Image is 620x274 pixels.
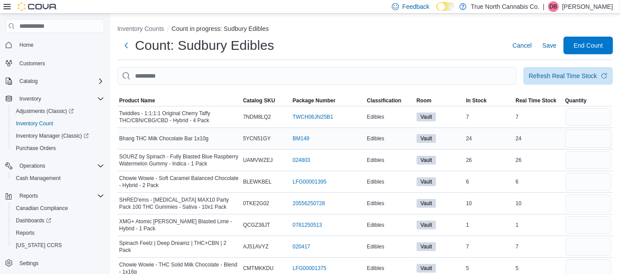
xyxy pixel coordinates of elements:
span: 0TKE2G02 [243,200,269,207]
a: [US_STATE] CCRS [12,240,65,251]
button: Purchase Orders [9,142,108,154]
span: Purchase Orders [16,145,56,152]
button: Inventory Count [9,117,108,130]
a: BM149 [293,135,309,142]
button: Quantity [564,95,613,106]
span: Edibles [367,265,384,272]
span: 5YCN51GY [243,135,271,142]
button: Classification [365,95,414,106]
button: Settings [2,257,108,270]
a: Purchase Orders [12,143,60,154]
a: Home [16,40,37,50]
button: Product Name [117,95,241,106]
a: 0781250513 [293,221,322,229]
span: Canadian Compliance [12,203,104,214]
a: TWCH06JN25B1 [293,113,333,120]
button: Package Number [291,95,365,106]
a: 024803 [293,157,310,164]
button: Cancel [509,37,535,54]
span: Edibles [367,221,384,229]
a: Adjustments (Classic) [12,106,77,116]
span: SHRED'ems - [MEDICAL_DATA] MAX10 Party Pack 100 THC Gummies - Sativa - 10x1 Pack [119,196,240,210]
span: Vault [421,113,432,121]
a: 20556250728 [293,200,325,207]
button: Reports [16,191,41,201]
span: QCGZ38JT [243,221,270,229]
span: Vault [417,199,436,208]
span: Reports [12,228,104,238]
span: Dashboards [12,215,104,226]
span: Real Time Stock [515,97,556,104]
span: Catalog SKU [243,97,275,104]
a: Settings [16,258,42,269]
div: 6 [514,176,563,187]
span: Dashboards [16,217,51,224]
span: Vault [421,199,432,207]
span: Vault [421,221,432,229]
span: Inventory Count [12,118,104,129]
nav: An example of EuiBreadcrumbs [117,24,613,35]
span: Home [16,39,104,50]
span: Operations [16,161,104,171]
button: Canadian Compliance [9,202,108,214]
a: Reports [12,228,38,238]
a: Dashboards [9,214,108,227]
div: 7 [514,241,563,252]
button: Operations [16,161,49,171]
span: Edibles [367,157,384,164]
span: Vault [421,178,432,186]
span: CMTMKKDU [243,265,274,272]
span: Vault [417,242,436,251]
a: 020417 [293,243,310,250]
div: 26 [464,155,514,165]
div: 5 [514,263,563,274]
span: Operations [19,162,45,169]
a: Adjustments (Classic) [9,105,108,117]
p: | [543,1,545,12]
span: Inventory Manager (Classic) [12,131,104,141]
span: Vault [417,113,436,121]
button: Inventory [16,94,45,104]
div: 26 [514,155,563,165]
span: Inventory [16,94,104,104]
button: End Count [564,37,613,54]
p: [PERSON_NAME] [562,1,613,12]
button: [US_STATE] CCRS [9,239,108,251]
span: Chowie Wowie - Soft Caramel Balanced Chocolate - Hybrid - 2 Pack [119,175,240,189]
span: Home [19,41,34,49]
span: Vault [421,156,432,164]
button: Catalog [2,75,108,87]
span: XMG+ Atomic [PERSON_NAME] Blasted Lime - Hybrid - 1 Pack [119,218,240,232]
a: Dashboards [12,215,55,226]
span: Cash Management [12,173,104,184]
button: Home [2,38,108,51]
span: [US_STATE] CCRS [16,242,62,249]
span: Spinach Feelz | Deep Dreamz | THC+CBN | 2 Pack [119,240,240,254]
span: Feedback [402,2,429,11]
span: Customers [16,57,104,68]
button: Next [117,37,135,54]
span: Purchase Orders [12,143,104,154]
span: Edibles [367,178,384,185]
div: Refresh Real Time Stock [529,71,597,80]
button: Customers [2,56,108,69]
span: Vault [417,264,436,273]
button: Cash Management [9,172,108,184]
a: Inventory Manager (Classic) [9,130,108,142]
span: Edibles [367,243,384,250]
button: Real Time Stock [514,95,563,106]
span: Bhang THC Milk Chocolate Bar 1x10g [119,135,209,142]
span: Vault [417,177,436,186]
span: Settings [16,258,104,269]
span: Vault [421,135,432,143]
span: Inventory Count [16,120,53,127]
img: Cova [18,2,57,11]
a: Customers [16,58,49,69]
span: Washington CCRS [12,240,104,251]
span: Vault [417,134,436,143]
span: Reports [16,229,34,236]
span: Save [542,41,556,50]
span: Twiddles - 1:1:1:1 Original Cherry Taffy THC/CBN/CBG/CBD - Hybrid - 4 Pack [119,110,240,124]
span: Settings [19,260,38,267]
input: This is a search bar. After typing your query, hit enter to filter the results lower in the page. [117,67,516,85]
